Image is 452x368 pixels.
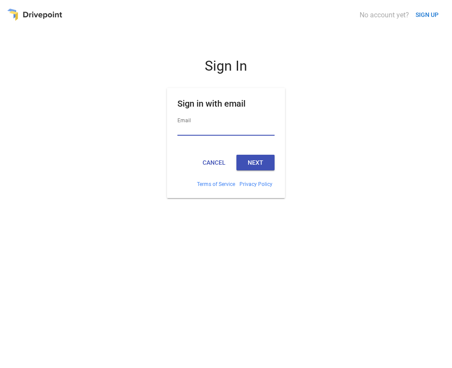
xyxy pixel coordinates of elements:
div: Sign In [122,58,330,81]
button: SIGN UP [412,7,442,23]
div: No account yet? [360,11,409,19]
a: Privacy Policy [239,181,272,187]
button: Next [236,155,275,170]
button: Cancel [195,155,233,170]
h1: Sign in with email [177,98,275,116]
a: Terms of Service [197,181,235,187]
